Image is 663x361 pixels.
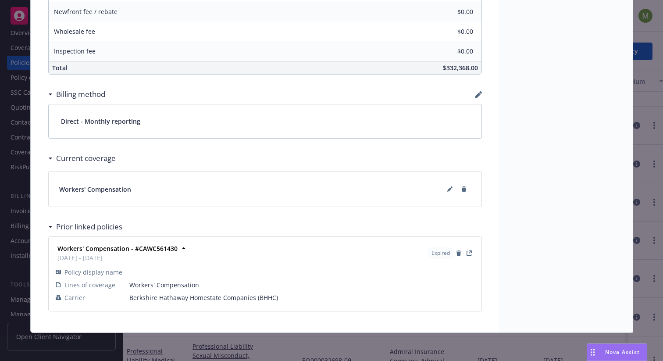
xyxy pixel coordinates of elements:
span: Newfront fee / rebate [54,7,118,16]
h3: Prior linked policies [56,221,122,232]
span: Workers' Compensation [129,280,474,290]
span: Wholesale fee [54,27,95,36]
h3: Billing method [56,89,105,100]
span: Berkshire Hathaway Homestate Companies (BHHC) [129,293,474,302]
span: Carrier [64,293,85,302]
span: Expired [431,249,450,257]
span: $332,368.00 [443,64,478,72]
span: Lines of coverage [64,280,115,290]
input: 0.00 [421,5,478,18]
a: View Policy [464,248,474,258]
span: Nova Assist [605,348,640,356]
div: Prior linked policies [48,221,122,232]
div: Direct - Monthly reporting [49,104,481,138]
input: 0.00 [421,25,478,38]
span: - [129,268,474,277]
span: Workers' Compensation [59,185,131,194]
button: Nova Assist [587,343,647,361]
span: Total [52,64,68,72]
h3: Current coverage [56,153,116,164]
strong: Workers' Compensation - #CAWC561430 [57,244,178,253]
span: Policy display name [64,268,122,277]
span: Inspection fee [54,47,96,55]
div: Drag to move [587,344,598,361]
div: Current coverage [48,153,116,164]
div: Billing method [48,89,105,100]
span: [DATE] - [DATE] [57,253,178,262]
input: 0.00 [421,45,478,58]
